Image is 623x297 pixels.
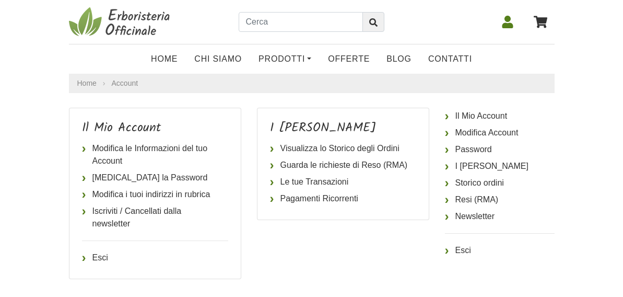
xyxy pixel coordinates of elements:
[445,108,555,124] a: Il Mio Account
[143,49,186,70] a: Home
[445,158,555,175] a: I [PERSON_NAME]
[378,49,420,70] a: Blog
[69,74,555,93] nav: breadcrumb
[270,157,416,174] a: Guarda le richieste di Reso (RMA)
[270,140,416,157] a: Visualizza lo Storico degli Ordini
[82,169,228,186] a: [MEDICAL_DATA] la Password
[420,49,480,70] a: Contatti
[82,249,228,266] a: Esci
[186,49,250,70] a: Chi Siamo
[82,186,228,203] a: Modifica i tuoi indirizzi in rubrica
[445,242,555,259] a: Esci
[77,78,97,89] a: Home
[445,175,555,191] a: Storico ordini
[112,79,138,87] a: Account
[320,49,378,70] a: OFFERTE
[445,141,555,158] a: Password
[445,124,555,141] a: Modifica Account
[250,49,320,70] a: Prodotti
[270,174,416,190] a: Le tue Transazioni
[445,191,555,208] a: Resi (RMA)
[445,208,555,225] a: Newsletter
[270,190,416,207] a: Pagamenti Ricorrenti
[82,140,228,169] a: Modifica le Informazioni del tuo Account
[69,6,173,38] img: Erboristeria Officinale
[270,121,416,136] h4: I [PERSON_NAME]
[239,12,362,32] input: Cerca
[82,203,228,232] a: Iscriviti / Cancellati dalla newsletter
[82,121,228,136] h4: Il Mio Account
